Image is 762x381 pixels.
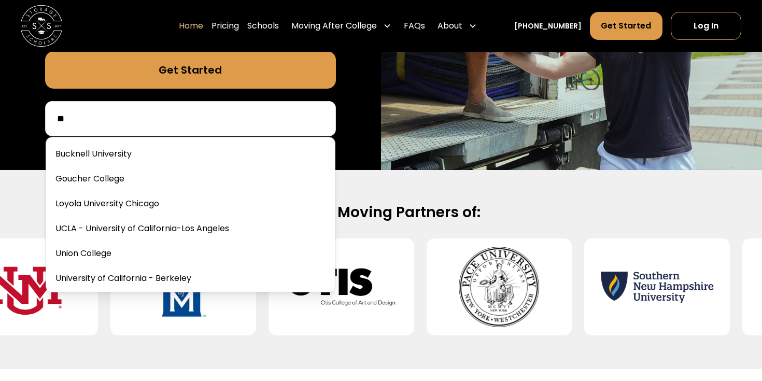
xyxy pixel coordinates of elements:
a: Pricing [211,11,239,40]
a: Home [179,11,203,40]
div: About [433,11,481,40]
img: Storage Scholars main logo [21,5,62,47]
div: About [438,20,462,32]
img: Otis College of Art and Design [285,247,398,327]
img: Pace University - Pleasantville [443,247,556,327]
h2: Official Moving Partners of: [48,203,713,222]
a: FAQs [404,11,425,40]
div: Moving After College [291,20,377,32]
a: Log In [671,12,741,40]
a: Get Started [45,51,336,89]
a: [PHONE_NUMBER] [514,21,582,32]
a: Get Started [590,12,662,40]
a: Schools [247,11,279,40]
div: Moving After College [287,11,396,40]
img: Southern New Hampshire University [601,247,714,327]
